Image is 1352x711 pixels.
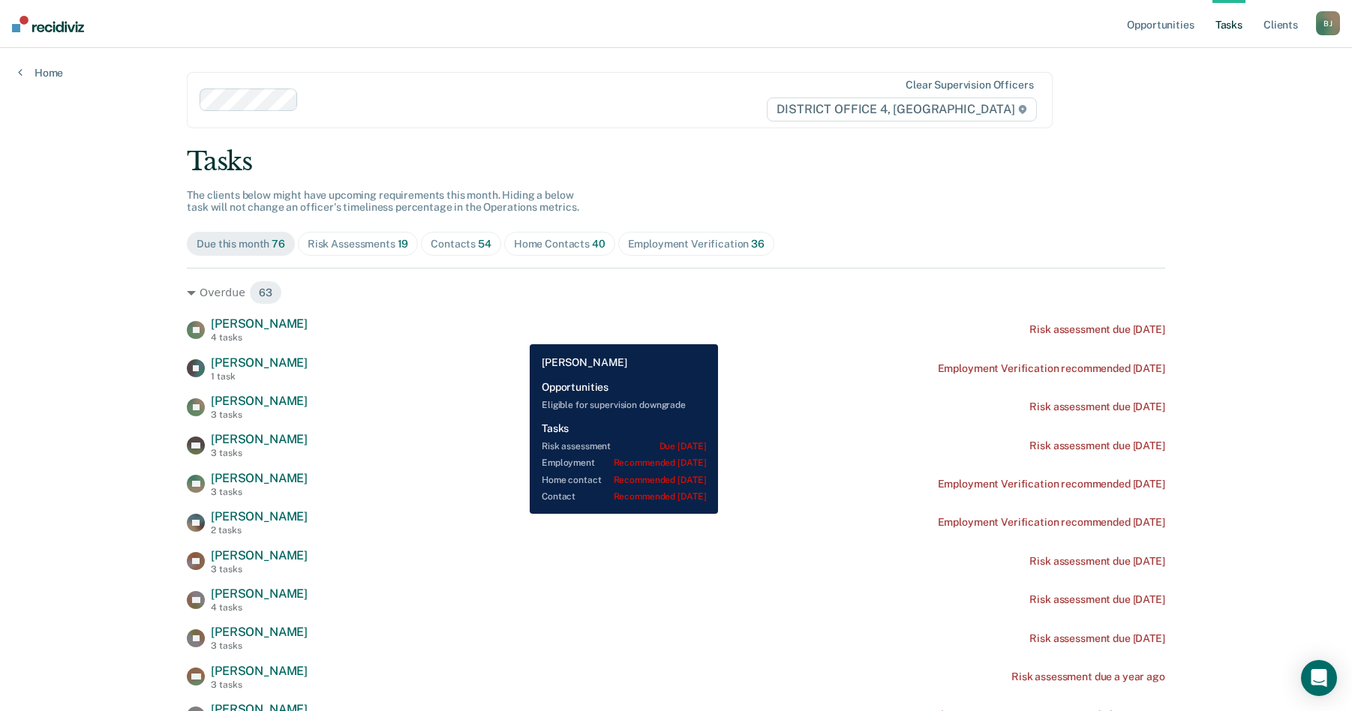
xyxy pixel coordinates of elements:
div: Open Intercom Messenger [1301,660,1337,696]
div: Employment Verification recommended [DATE] [938,362,1165,375]
div: 2 tasks [211,525,308,535]
span: [PERSON_NAME] [211,548,308,562]
div: Risk assessment due [DATE] [1029,593,1164,606]
span: 40 [592,238,605,250]
div: 3 tasks [211,448,308,458]
span: [PERSON_NAME] [211,664,308,678]
div: Risk assessment due [DATE] [1029,400,1164,413]
span: [PERSON_NAME] [211,509,308,523]
button: BJ [1316,11,1340,35]
div: Home Contacts [514,238,605,250]
span: 36 [751,238,765,250]
div: 4 tasks [211,602,308,613]
div: 4 tasks [211,332,308,343]
span: DISTRICT OFFICE 4, [GEOGRAPHIC_DATA] [767,97,1036,121]
div: Due this month [197,238,285,250]
div: 3 tasks [211,679,308,690]
span: [PERSON_NAME] [211,586,308,601]
div: B J [1316,11,1340,35]
span: [PERSON_NAME] [211,432,308,446]
div: Risk assessment due [DATE] [1029,323,1164,336]
div: Risk assessment due a year ago [1011,670,1165,683]
a: Home [18,66,63,79]
div: Risk assessment due [DATE] [1029,439,1164,452]
div: 3 tasks [211,409,308,420]
div: 1 task [211,371,308,382]
span: 63 [249,280,282,304]
span: 76 [272,238,285,250]
div: Risk assessment due [DATE] [1029,632,1164,645]
span: [PERSON_NAME] [211,625,308,639]
div: Overdue 63 [187,280,1165,304]
span: 19 [398,238,409,250]
span: 54 [478,238,491,250]
div: 3 tasks [211,640,308,651]
span: [PERSON_NAME] [211,355,308,370]
img: Recidiviz [12,16,84,32]
div: Employment Verification [628,238,765,250]
span: [PERSON_NAME] [211,316,308,331]
div: Contacts [431,238,491,250]
div: Risk Assessments [308,238,408,250]
div: Tasks [187,146,1165,177]
div: Employment Verification recommended [DATE] [938,516,1165,529]
span: [PERSON_NAME] [211,471,308,485]
span: The clients below might have upcoming requirements this month. Hiding a below task will not chang... [187,189,579,214]
div: Risk assessment due [DATE] [1029,555,1164,568]
div: 3 tasks [211,564,308,574]
span: [PERSON_NAME] [211,394,308,408]
div: Employment Verification recommended [DATE] [938,478,1165,490]
div: Clear supervision officers [906,79,1033,91]
div: 3 tasks [211,487,308,497]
